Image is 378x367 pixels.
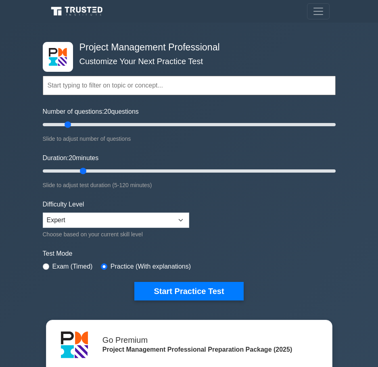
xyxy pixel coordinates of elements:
label: Practice (With explanations) [111,262,191,271]
div: Slide to adjust number of questions [43,134,336,144]
button: Toggle navigation [307,3,330,19]
button: Start Practice Test [134,282,243,300]
span: 20 [104,108,111,115]
h4: Project Management Professional [76,42,296,53]
label: Difficulty Level [43,200,84,209]
label: Test Mode [43,249,336,259]
label: Exam (Timed) [52,262,93,271]
label: Number of questions: questions [43,107,139,117]
input: Start typing to filter on topic or concept... [43,76,336,95]
span: 20 [69,154,76,161]
div: Choose based on your current skill level [43,229,189,239]
div: Slide to adjust test duration (5-120 minutes) [43,180,336,190]
label: Duration: minutes [43,153,99,163]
